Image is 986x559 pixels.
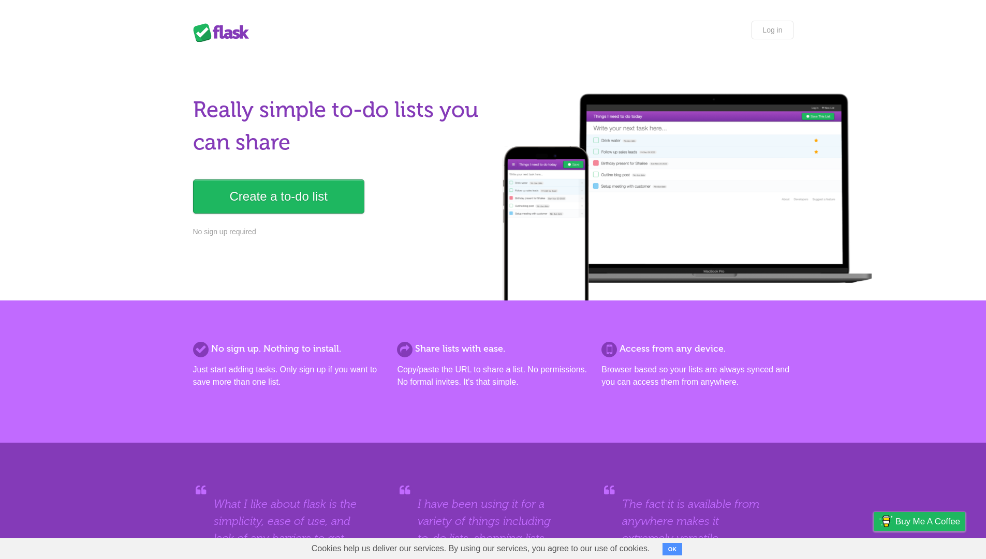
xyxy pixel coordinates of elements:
[193,179,364,214] a: Create a to-do list
[601,364,793,388] p: Browser based so your lists are always synced and you can access them from anywhere.
[895,512,960,531] span: Buy me a coffee
[193,94,487,159] h1: Really simple to-do lists you can share
[301,538,660,559] span: Cookies help us deliver our services. By using our services, you agree to our use of cookies.
[193,23,255,42] div: Flask Lists
[879,512,893,530] img: Buy me a coffee
[193,342,385,356] h2: No sign up. Nothing to install.
[663,543,683,555] button: OK
[752,21,793,39] a: Log in
[874,512,965,531] a: Buy me a coffee
[397,364,588,388] p: Copy/paste the URL to share a list. No permissions. No formal invites. It's that simple.
[193,226,487,237] p: No sign up required
[397,342,588,356] h2: Share lists with ease.
[601,342,793,356] h2: Access from any device.
[193,364,385,388] p: Just start adding tasks. Only sign up if you want to save more than one list.
[622,495,772,547] blockquote: The fact it is available from anywhere makes it extremely versatile.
